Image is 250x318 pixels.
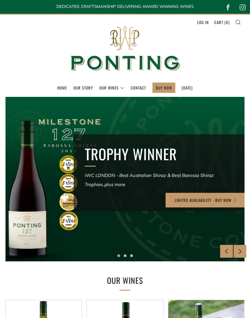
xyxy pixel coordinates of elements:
[197,17,209,27] a: Log in
[85,172,214,187] em: IWC LONDON - Best Australian Shiraz & Best Barossa Shiraz Trophies..plus more
[64,15,186,83] img: Ponting Wines
[166,193,246,207] a: LIMITED AVAILABILITY - BUY NOW
[156,83,172,93] a: BUY NOW
[73,83,93,93] a: Our Story
[130,254,133,257] button: 3
[214,17,230,27] a: Cart (0)
[57,83,67,93] a: Home
[182,83,193,93] a: [DATE]
[85,145,234,163] h2: TROPHY WINNER
[99,83,124,93] a: Our Wines
[226,19,228,25] span: 0
[124,254,127,257] button: 2
[24,274,226,287] h2: OUR WINES
[131,83,146,93] a: Contact
[117,254,120,257] button: 1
